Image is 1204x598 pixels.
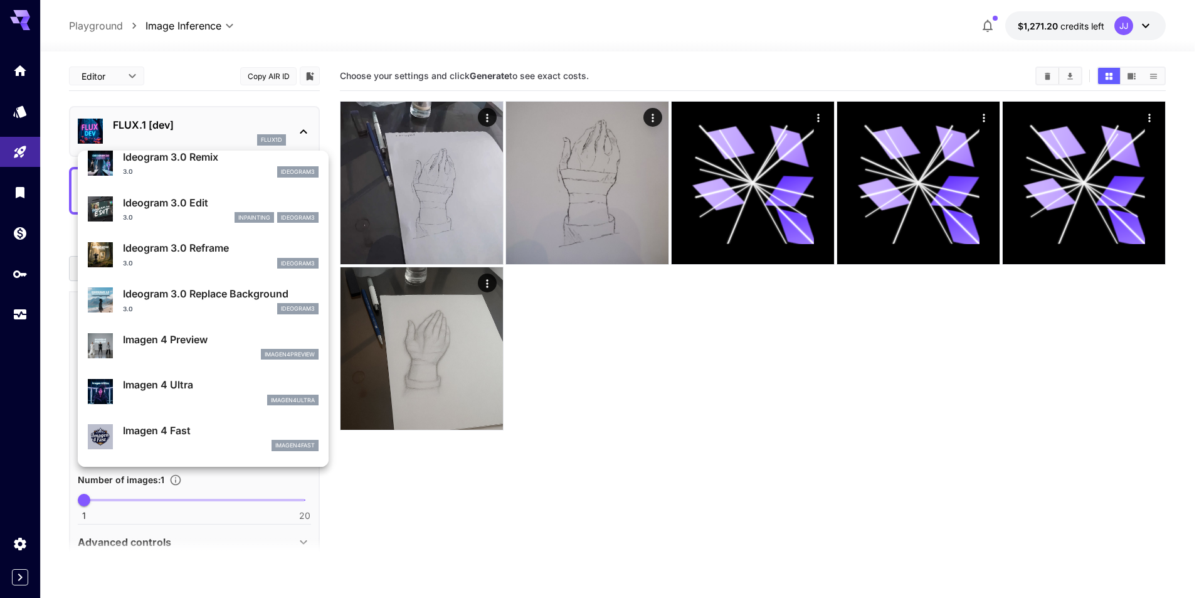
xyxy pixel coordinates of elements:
[123,167,133,176] p: 3.0
[88,372,319,410] div: Imagen 4 Ultraimagen4ultra
[123,304,133,314] p: 3.0
[88,235,319,274] div: Ideogram 3.0 Reframe3.0ideogram3
[88,281,319,319] div: Ideogram 3.0 Replace Background3.0ideogram3
[265,350,315,359] p: imagen4preview
[123,195,319,210] p: Ideogram 3.0 Edit
[238,213,270,222] p: inpainting
[123,240,319,255] p: Ideogram 3.0 Reframe
[123,423,319,438] p: Imagen 4 Fast
[88,144,319,183] div: Ideogram 3.0 Remix3.0ideogram3
[281,168,315,176] p: ideogram3
[88,190,319,228] div: Ideogram 3.0 Edit3.0inpaintingideogram3
[281,213,315,222] p: ideogram3
[275,441,315,450] p: imagen4fast
[123,332,319,347] p: Imagen 4 Preview
[123,213,133,222] p: 3.0
[88,418,319,456] div: Imagen 4 Fastimagen4fast
[123,149,319,164] p: Ideogram 3.0 Remix
[281,304,315,313] p: ideogram3
[123,377,319,392] p: Imagen 4 Ultra
[123,286,319,301] p: Ideogram 3.0 Replace Background
[271,396,315,405] p: imagen4ultra
[281,259,315,268] p: ideogram3
[123,259,133,268] p: 3.0
[88,327,319,365] div: Imagen 4 Previewimagen4preview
